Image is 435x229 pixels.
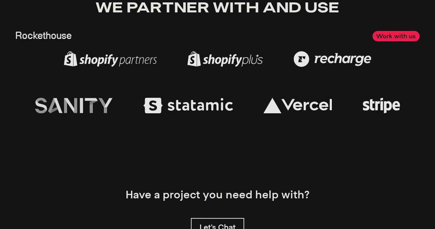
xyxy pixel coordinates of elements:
[372,31,420,41] a: Work with us
[263,98,332,113] img: Vercel
[35,98,112,113] img: Sanity CMS
[187,51,263,67] img: Shopify Plus
[143,98,233,113] img: Statamic Partner
[294,51,371,67] img: Recharge Partner
[15,31,72,41] a: Rockethouse
[64,51,157,67] img: Shopify Partner
[15,186,420,202] p: Have a project you need help with?
[363,98,400,113] img: Stripe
